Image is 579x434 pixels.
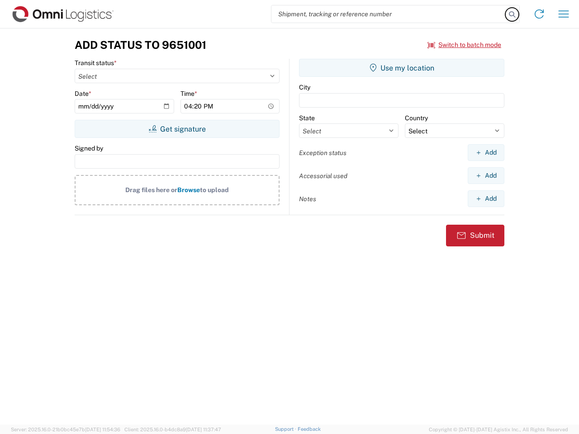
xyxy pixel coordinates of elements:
[427,38,501,52] button: Switch to batch mode
[275,426,298,432] a: Support
[468,167,504,184] button: Add
[200,186,229,193] span: to upload
[180,90,197,98] label: Time
[75,120,280,138] button: Get signature
[429,425,568,434] span: Copyright © [DATE]-[DATE] Agistix Inc., All Rights Reserved
[299,149,346,157] label: Exception status
[405,114,428,122] label: Country
[468,144,504,161] button: Add
[177,186,200,193] span: Browse
[299,172,347,180] label: Accessorial used
[75,59,117,67] label: Transit status
[299,195,316,203] label: Notes
[468,190,504,207] button: Add
[299,114,315,122] label: State
[85,427,120,432] span: [DATE] 11:54:36
[186,427,221,432] span: [DATE] 11:37:47
[124,427,221,432] span: Client: 2025.16.0-b4dc8a9
[75,144,103,152] label: Signed by
[11,427,120,432] span: Server: 2025.16.0-21b0bc45e7b
[446,225,504,246] button: Submit
[75,90,91,98] label: Date
[298,426,321,432] a: Feedback
[299,59,504,77] button: Use my location
[299,83,310,91] label: City
[271,5,506,23] input: Shipment, tracking or reference number
[125,186,177,193] span: Drag files here or
[75,38,206,52] h3: Add Status to 9651001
